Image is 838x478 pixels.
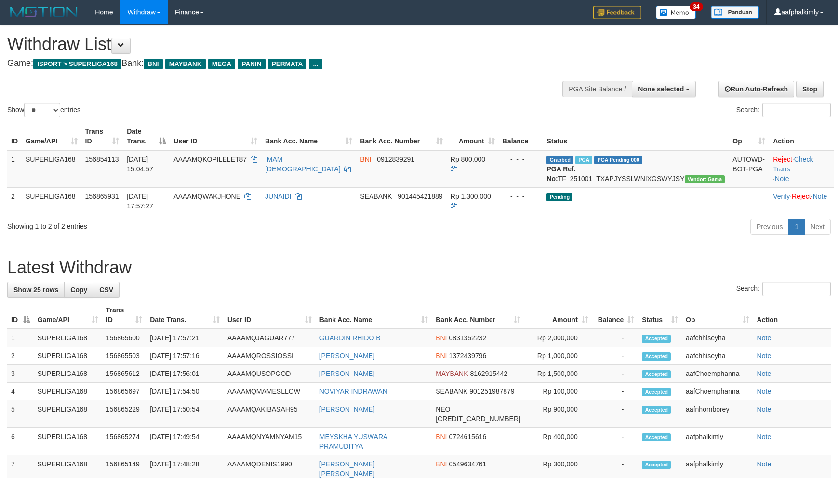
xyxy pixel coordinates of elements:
td: 5 [7,400,34,428]
span: Marked by aafchhiseyha [575,156,592,164]
a: 1 [788,219,805,235]
span: Copy 5859459297850900 to clipboard [436,415,520,423]
a: Note [757,352,771,360]
td: 2 [7,347,34,365]
span: BNI [436,352,447,360]
span: BNI [144,59,162,69]
span: Copy 1372439796 to clipboard [449,352,486,360]
td: 156865697 [102,383,146,400]
span: [DATE] 17:57:27 [127,193,153,210]
th: ID: activate to sort column descending [7,301,34,329]
td: 4 [7,383,34,400]
img: MOTION_logo.png [7,5,80,19]
span: Copy 0831352232 to clipboard [449,334,486,342]
th: Bank Acc. Number: activate to sort column ascending [432,301,524,329]
td: 1 [7,329,34,347]
span: ... [309,59,322,69]
span: Vendor URL: https://trx31.1velocity.biz [685,175,725,183]
span: Accepted [642,370,671,378]
div: PGA Site Balance / [562,81,632,97]
td: SUPERLIGA168 [34,383,102,400]
a: GUARDIN RHIDO B [319,334,381,342]
td: - [592,365,638,383]
span: ISPORT > SUPERLIGA168 [33,59,121,69]
a: Note [813,193,827,200]
td: Rp 900,000 [524,400,592,428]
td: 156865229 [102,400,146,428]
span: BNI [360,155,371,163]
th: Op: activate to sort column ascending [729,123,769,150]
td: SUPERLIGA168 [34,365,102,383]
td: SUPERLIGA168 [22,150,81,188]
h1: Withdraw List [7,35,549,54]
td: Rp 100,000 [524,383,592,400]
th: Bank Acc. Name: activate to sort column ascending [261,123,356,150]
a: [PERSON_NAME] [319,405,375,413]
a: Stop [796,81,824,97]
a: Note [757,460,771,468]
td: aafChoemphanna [682,365,753,383]
td: aafphalkimly [682,428,753,455]
h4: Game: Bank: [7,59,549,68]
span: PERMATA [268,59,307,69]
td: · · [769,150,834,188]
th: Game/API: activate to sort column ascending [34,301,102,329]
span: AAAAMQKOPILELET87 [173,155,247,163]
span: Copy 0724615616 to clipboard [449,433,486,440]
td: [DATE] 17:57:21 [146,329,224,347]
div: Showing 1 to 2 of 2 entries [7,218,342,231]
a: Copy [64,282,93,298]
td: SUPERLIGA168 [22,187,81,215]
label: Search: [736,282,831,296]
td: - [592,383,638,400]
button: None selected [632,81,696,97]
td: 156865600 [102,329,146,347]
td: - [592,400,638,428]
span: None selected [638,85,684,93]
td: - [592,347,638,365]
a: Note [757,334,771,342]
td: AUTOWD-BOT-PGA [729,150,769,188]
a: Next [804,219,831,235]
td: [DATE] 17:50:54 [146,400,224,428]
td: AAAAMQAKIBASAH95 [224,400,316,428]
td: AAAAMQJAGUAR777 [224,329,316,347]
span: 34 [690,2,703,11]
span: Copy 0912839291 to clipboard [377,155,414,163]
span: 156865931 [85,193,119,200]
a: [PERSON_NAME] [PERSON_NAME] [319,460,375,478]
span: MAYBANK [436,370,468,377]
td: [DATE] 17:56:01 [146,365,224,383]
a: Note [775,175,789,182]
input: Search: [762,103,831,117]
th: Op: activate to sort column ascending [682,301,753,329]
th: Bank Acc. Name: activate to sort column ascending [316,301,432,329]
a: MEYSKHA YUSWARA PRAMUDITYA [319,433,387,450]
span: Copy 8162915442 to clipboard [470,370,507,377]
td: SUPERLIGA168 [34,400,102,428]
span: SEABANK [436,388,467,395]
label: Search: [736,103,831,117]
div: - - - [503,192,539,201]
span: Accepted [642,406,671,414]
span: BNI [436,460,447,468]
th: User ID: activate to sort column ascending [224,301,316,329]
td: - [592,428,638,455]
td: 1 [7,150,22,188]
span: Copy 901251987879 to clipboard [469,388,514,395]
label: Show entries [7,103,80,117]
td: 156865503 [102,347,146,365]
span: Show 25 rows [13,286,58,294]
a: Check Trans [773,155,813,173]
h1: Latest Withdraw [7,258,831,277]
td: Rp 1,500,000 [524,365,592,383]
a: CSV [93,282,120,298]
td: 156865274 [102,428,146,455]
span: BNI [436,334,447,342]
td: SUPERLIGA168 [34,428,102,455]
span: Accepted [642,335,671,343]
td: 6 [7,428,34,455]
a: [PERSON_NAME] [319,352,375,360]
span: 156854113 [85,155,119,163]
a: Note [757,433,771,440]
